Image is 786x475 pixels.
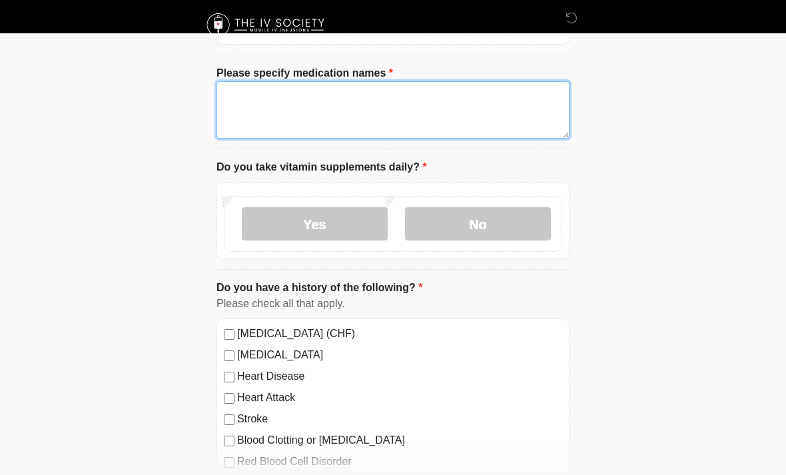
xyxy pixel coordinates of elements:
[224,350,234,361] input: [MEDICAL_DATA]
[237,347,562,363] label: [MEDICAL_DATA]
[224,393,234,404] input: Heart Attack
[224,372,234,382] input: Heart Disease
[237,411,562,427] label: Stroke
[242,207,388,240] label: Yes
[237,390,562,406] label: Heart Attack
[216,296,570,312] div: Please check all that apply.
[216,65,393,81] label: Please specify medication names
[224,436,234,446] input: Blood Clotting or [MEDICAL_DATA]
[203,10,330,40] img: The IV Society Logo
[237,432,562,448] label: Blood Clotting or [MEDICAL_DATA]
[237,454,562,470] label: Red Blood Cell Disorder
[405,207,551,240] label: No
[216,280,422,296] label: Do you have a history of the following?
[237,326,562,342] label: [MEDICAL_DATA] (CHF)
[216,159,427,175] label: Do you take vitamin supplements daily?
[237,368,562,384] label: Heart Disease
[224,457,234,468] input: Red Blood Cell Disorder
[224,414,234,425] input: Stroke
[224,329,234,340] input: [MEDICAL_DATA] (CHF)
